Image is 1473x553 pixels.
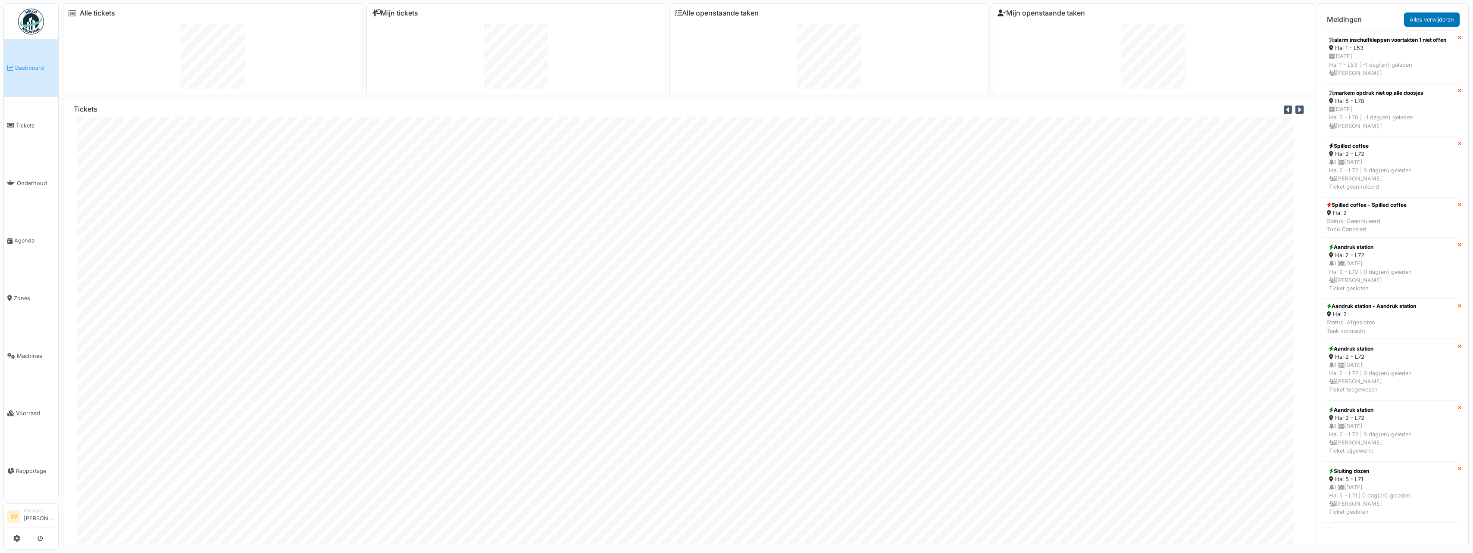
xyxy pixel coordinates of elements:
[1329,44,1452,52] div: Hal 1 - L53
[16,409,55,417] span: Voorraad
[1327,201,1407,209] div: Spilled coffee - Spilled coffee
[1329,467,1452,475] div: Sluiting dozen
[1329,361,1452,394] div: 1 | [DATE] Hal 2 - L72 | 0 dag(en) geleden [PERSON_NAME] Ticket toegewezen
[1327,16,1362,24] h6: Meldingen
[1329,345,1452,353] div: Aandruk station
[4,270,58,327] a: Zones
[1329,150,1452,158] div: Hal 2 - L72
[4,212,58,270] a: Agenda
[1327,302,1416,310] div: Aandruk station - Aandruk station
[4,327,58,385] a: Machines
[1329,89,1452,97] div: markem opdruk niet op alle doosjes
[1329,97,1452,105] div: Hal 5 - L78
[15,64,55,72] span: Dashboard
[1327,310,1416,318] div: Hal 2
[4,385,58,442] a: Voorraad
[1329,259,1452,292] div: 1 | [DATE] Hal 2 - L72 | 0 dag(en) geleden [PERSON_NAME] Ticket gesloten
[1329,251,1452,259] div: Hal 2 - L72
[1329,158,1452,191] div: 1 | [DATE] Hal 2 - L72 | 0 dag(en) geleden [PERSON_NAME] Ticket geannuleerd
[4,442,58,500] a: Rapportage
[7,510,20,523] li: SV
[1329,142,1452,150] div: Spilled coffee
[675,9,759,17] a: Alle openstaande taken
[24,507,55,526] li: [PERSON_NAME]
[1323,237,1457,298] a: Aandruk station Hal 2 - L72 1 |[DATE]Hal 2 - L72 | 0 dag(en) geleden [PERSON_NAME]Ticket gesloten
[1323,197,1457,238] a: Spilled coffee - Spilled coffee Hal 2 Status: Geannuleerd Todo Canceled
[1329,52,1452,77] div: [DATE] Hal 1 - L53 | -1 dag(en) geleden [PERSON_NAME]
[1329,406,1452,414] div: Aandruk station
[1323,136,1457,197] a: Spilled coffee Hal 2 - L72 1 |[DATE]Hal 2 - L72 | 0 dag(en) geleden [PERSON_NAME]Ticket geannuleerd
[14,236,55,245] span: Agenda
[372,9,418,17] a: Mijn tickets
[17,179,55,187] span: Onderhoud
[4,39,58,97] a: Dashboard
[16,467,55,475] span: Rapportage
[80,9,115,17] a: Alle tickets
[1323,400,1457,461] a: Aandruk station Hal 2 - L72 1 |[DATE]Hal 2 - L72 | 0 dag(en) geleden [PERSON_NAME]Ticket bijgewerkt
[1323,83,1457,136] a: markem opdruk niet op alle doosjes Hal 5 - L78 [DATE]Hal 5 - L78 | -1 dag(en) geleden [PERSON_NAME]
[1404,12,1460,27] a: Alles verwijderen
[4,97,58,155] a: Tickets
[1327,209,1407,217] div: Hal 2
[1323,30,1457,83] a: alarm inschuifkleppen voortakten 1 niet offen Hal 1 - L53 [DATE]Hal 1 - L53 | -1 dag(en) geleden ...
[14,294,55,302] span: Zones
[7,507,55,528] a: SV Manager[PERSON_NAME]
[1329,483,1452,516] div: 1 | [DATE] Hal 5 - L71 | 0 dag(en) geleden [PERSON_NAME] Ticket gesloten
[1323,461,1457,522] a: Sluiting dozen Hal 5 - L71 1 |[DATE]Hal 5 - L71 | 0 dag(en) geleden [PERSON_NAME]Ticket gesloten
[1329,475,1452,483] div: Hal 5 - L71
[1327,526,1407,534] div: Sluiting dozen - Sluiting dozen
[998,9,1085,17] a: Mijn openstaande taken
[1323,339,1457,400] a: Aandruk station Hal 2 - L72 1 |[DATE]Hal 2 - L72 | 0 dag(en) geleden [PERSON_NAME]Ticket toegewezen
[1329,353,1452,361] div: Hal 2 - L72
[24,507,55,514] div: Manager
[18,9,44,34] img: Badge_color-CXgf-gQk.svg
[4,154,58,212] a: Onderhoud
[74,105,97,113] h6: Tickets
[1329,36,1452,44] div: alarm inschuifkleppen voortakten 1 niet offen
[1327,226,1366,233] span: translation missing: nl.notification.todo_canceled
[1327,217,1407,233] div: Status: Geannuleerd
[1329,105,1452,130] div: [DATE] Hal 5 - L78 | -1 dag(en) geleden [PERSON_NAME]
[16,121,55,130] span: Tickets
[17,352,55,360] span: Machines
[1329,243,1452,251] div: Aandruk station
[1327,318,1416,335] div: Status: Afgesloten Taak volbracht
[1329,414,1452,422] div: Hal 2 - L72
[1323,298,1457,339] a: Aandruk station - Aandruk station Hal 2 Status: AfgeslotenTaak volbracht
[1329,422,1452,455] div: 1 | [DATE] Hal 2 - L72 | 0 dag(en) geleden [PERSON_NAME] Ticket bijgewerkt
